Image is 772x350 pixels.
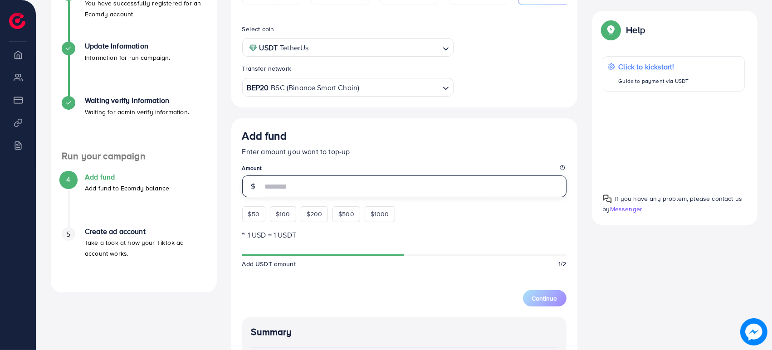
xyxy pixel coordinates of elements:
span: Messenger [610,205,642,214]
strong: BEP20 [247,81,269,94]
p: Information for run campaign. [85,52,171,63]
span: $50 [248,209,259,219]
span: BSC (Binance Smart Chain) [271,81,359,94]
p: Click to kickstart! [619,61,689,72]
p: Take a look at how your TikTok ad account works. [85,237,206,259]
span: TetherUs [280,41,308,54]
input: Search for option [360,80,439,94]
h4: Create ad account [85,227,206,236]
p: Help [626,24,645,35]
label: Select coin [242,24,274,34]
img: Popup guide [603,194,612,204]
img: coin [249,44,257,52]
legend: Amount [242,164,567,175]
p: ~ 1 USD = 1 USDT [242,229,567,240]
p: Enter amount you want to top-up [242,146,567,157]
label: Transfer network [242,64,292,73]
li: Add fund [51,173,217,227]
span: Add USDT amount [242,259,296,268]
h4: Update Information [85,42,171,50]
img: image [740,318,767,345]
span: $500 [338,209,354,219]
img: Popup guide [603,22,619,38]
img: logo [9,13,25,29]
h4: Waiting verify information [85,96,189,105]
div: Search for option [242,38,454,57]
p: Add fund to Ecomdy balance [85,183,169,194]
p: Guide to payment via USDT [619,76,689,87]
span: $1000 [371,209,389,219]
span: $200 [307,209,322,219]
h3: Add fund [242,129,287,142]
h4: Add fund [85,173,169,181]
div: Search for option [242,78,454,97]
strong: USDT [259,41,278,54]
li: Update Information [51,42,217,96]
span: 1/2 [558,259,566,268]
h4: Run your campaign [51,151,217,162]
span: Continue [532,294,557,303]
h4: Summary [251,326,557,338]
span: $100 [276,209,290,219]
span: 4 [66,175,70,185]
button: Continue [523,290,567,306]
li: Create ad account [51,227,217,282]
span: 5 [66,229,70,239]
span: If you have any problem, please contact us by [603,194,743,214]
li: Waiting verify information [51,96,217,151]
p: Waiting for admin verify information. [85,107,189,117]
input: Search for option [311,41,439,55]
